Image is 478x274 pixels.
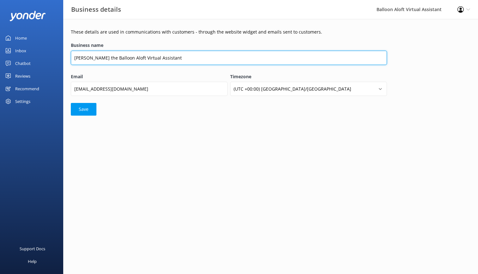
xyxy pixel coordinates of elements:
[71,73,228,80] label: Email
[15,70,30,82] div: Reviews
[15,32,27,44] div: Home
[71,103,96,116] button: Save
[71,42,387,49] label: Business name
[15,82,39,95] div: Recommend
[15,95,30,108] div: Settings
[71,29,387,35] p: These details are used in communications with customers - through the website widget and emails s...
[71,4,121,15] h3: Business details
[230,73,387,80] label: Timezone
[28,255,37,268] div: Help
[15,57,31,70] div: Chatbot
[9,11,46,21] img: yonder-white-logo.png
[15,44,26,57] div: Inbox
[20,242,45,255] div: Support Docs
